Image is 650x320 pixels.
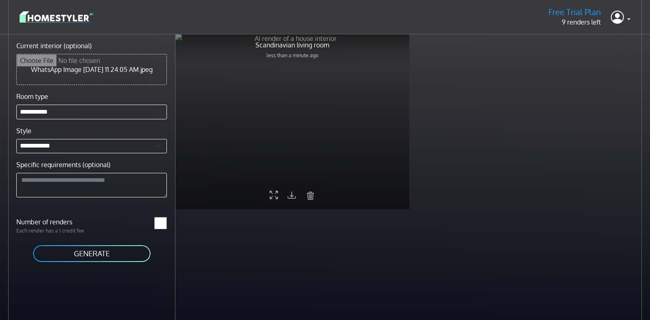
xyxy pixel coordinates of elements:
[548,7,601,17] h5: Free Trial Plan
[255,40,329,50] p: Scandinavian living room
[548,17,601,27] p: 9 renders left
[16,92,48,101] label: Room type
[11,227,92,235] p: Each render has a 1 credit fee
[16,160,111,170] label: Specific requirements (optional)
[16,41,92,51] label: Current interior (optional)
[20,10,93,24] img: logo-3de290ba35641baa71223ecac5eacb59cb85b4c7fdf211dc9aaecaaee71ea2f8.svg
[16,126,31,136] label: Style
[255,51,329,59] p: less than a minute ago
[32,244,151,263] button: GENERATE
[11,217,92,227] label: Number of renders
